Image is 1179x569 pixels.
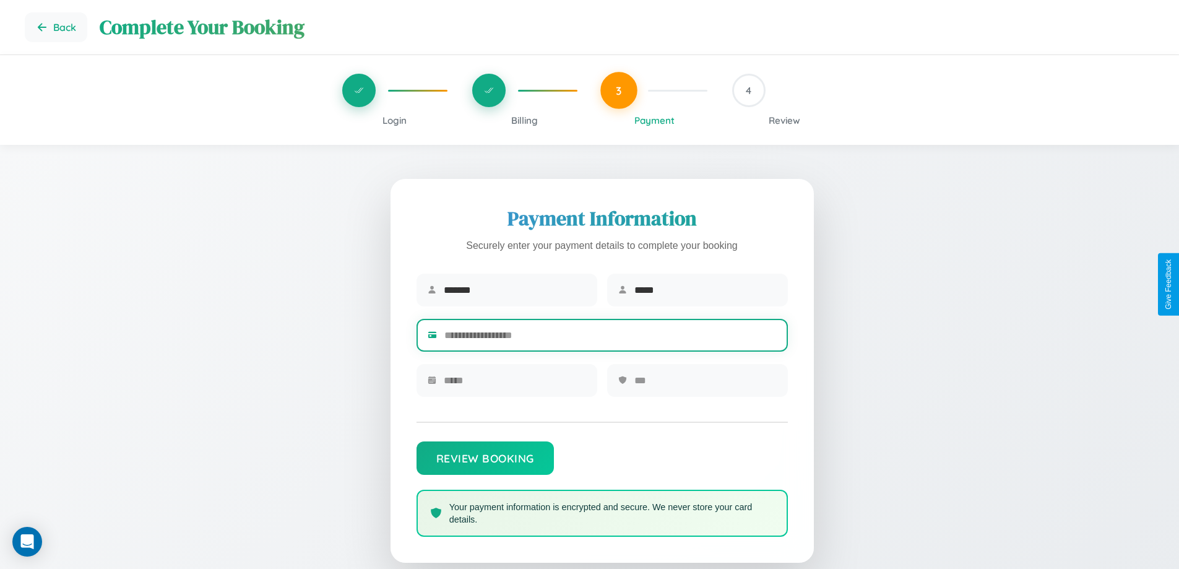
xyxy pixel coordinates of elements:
button: Review Booking [417,441,554,475]
h1: Complete Your Booking [100,14,1154,41]
div: Open Intercom Messenger [12,527,42,557]
span: Review [769,115,800,126]
p: Your payment information is encrypted and secure. We never store your card details. [449,501,774,526]
span: Login [382,115,407,126]
span: 3 [616,84,622,97]
span: 4 [746,84,751,97]
button: Go back [25,12,87,42]
span: Payment [634,115,675,126]
span: Billing [511,115,538,126]
div: Give Feedback [1164,259,1173,310]
p: Securely enter your payment details to complete your booking [417,237,788,255]
h2: Payment Information [417,205,788,232]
